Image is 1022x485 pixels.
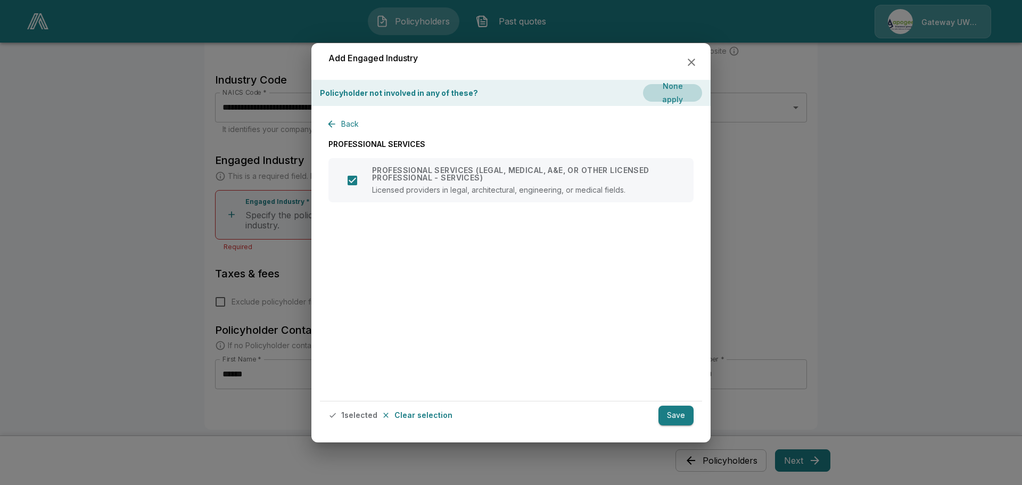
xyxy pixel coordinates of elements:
[341,412,377,419] p: 1 selected
[394,412,452,419] p: Clear selection
[372,186,681,194] p: Licensed providers in legal, architectural, engineering, or medical fields.
[643,84,702,102] button: None apply
[328,52,418,65] h6: Add Engaged Industry
[328,138,694,150] p: PROFESSIONAL SERVICES
[658,406,694,425] button: Save
[320,87,478,98] p: Policyholder not involved in any of these?
[328,114,363,134] button: Back
[372,167,681,182] p: PROFESSIONAL SERVICES (LEGAL, MEDICAL, A&E, OR OTHER LICENSED PROFESSIONAL - SERVICES)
